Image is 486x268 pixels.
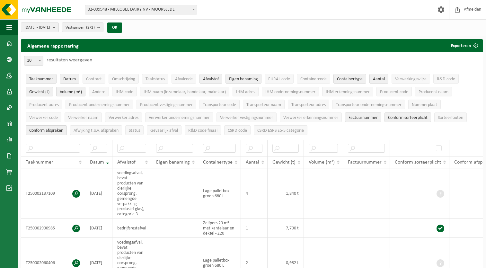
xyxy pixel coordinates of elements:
span: Factuurnummer [348,160,382,165]
button: R&D code finaalR&amp;D code finaal: Activate to sort [185,125,221,135]
span: Verwerkingswijze [395,77,427,82]
td: Zelfpers 20 m³ met kantelaar en deksel - Z20 [198,219,241,238]
span: IHM erkenningsnummer [326,90,370,94]
span: Volume (m³) [309,160,335,165]
span: 10 [24,56,43,66]
td: T250002900985 [21,219,85,238]
span: Andere [92,90,105,94]
span: IHM code [116,90,133,94]
span: Sorteerfouten [438,115,463,120]
button: Gewicht (t)Gewicht (t): Activate to sort [26,87,53,96]
td: [DATE] [85,219,112,238]
span: Verwerker code [29,115,58,120]
span: Transporteur ondernemingsnummer [336,103,402,107]
button: VerwerkingswijzeVerwerkingswijze: Activate to sort [392,74,430,84]
button: EURAL codeEURAL code: Activate to sort [265,74,294,84]
span: Nummerplaat [412,103,437,107]
button: Vestigingen(2/2) [62,22,103,32]
span: Verwerker naam [68,115,98,120]
span: Verwerker adres [109,115,138,120]
button: Producent naamProducent naam: Activate to sort [415,87,452,96]
span: Contract [86,77,102,82]
span: Datum [90,160,104,165]
button: [DATE] - [DATE] [21,22,59,32]
td: 7,700 t [268,219,304,238]
button: ContractContract: Activate to sort [83,74,105,84]
button: TaakstatusTaakstatus: Activate to sort [142,74,168,84]
button: IHM erkenningsnummerIHM erkenningsnummer: Activate to sort [322,87,373,96]
button: Volume (m³)Volume (m³): Activate to sort [56,87,85,96]
span: Verwerker ondernemingsnummer [149,115,210,120]
button: OmschrijvingOmschrijving: Activate to sort [109,74,139,84]
span: Producent ondernemingsnummer [69,103,130,107]
span: Transporteur adres [291,103,326,107]
span: Aantal [373,77,385,82]
button: NummerplaatNummerplaat: Activate to sort [408,100,441,109]
span: Eigen benaming [156,160,190,165]
button: CSRD codeCSRD code: Activate to sort [224,125,251,135]
button: Verwerker adresVerwerker adres: Activate to sort [105,112,142,122]
button: TaaknummerTaaknummer: Activate to sort [26,74,57,84]
button: Verwerker ondernemingsnummerVerwerker ondernemingsnummer: Activate to sort [145,112,213,122]
span: Containertype [337,77,363,82]
td: 1 [241,219,268,238]
button: Verwerker erkenningsnummerVerwerker erkenningsnummer: Activate to sort [280,112,342,122]
span: IHM naam (inzamelaar, handelaar, makelaar) [144,90,226,94]
button: Exporteren [446,39,482,52]
span: Status [129,128,140,133]
label: resultaten weergeven [47,58,92,63]
td: voedingsafval, bevat producten van dierlijke oorsprong, gemengde verpakking (exclusief glas), cat... [112,168,151,219]
span: Volume (m³) [60,90,82,94]
td: 1,840 t [268,168,304,219]
span: Taaknummer [29,77,53,82]
button: Transporteur ondernemingsnummerTransporteur ondernemingsnummer : Activate to sort [332,100,405,109]
span: [DATE] - [DATE] [24,23,50,32]
button: SorteerfoutenSorteerfouten: Activate to sort [434,112,467,122]
span: Transporteur code [203,103,236,107]
h2: Algemene rapportering [21,39,85,52]
span: Producent adres [29,103,59,107]
span: Gewicht (t) [272,160,296,165]
button: Afwijking t.o.v. afsprakenAfwijking t.o.v. afspraken: Activate to sort [70,125,122,135]
span: Transporteur naam [246,103,281,107]
button: IHM naam (inzamelaar, handelaar, makelaar)IHM naam (inzamelaar, handelaar, makelaar): Activate to... [140,87,229,96]
button: FactuurnummerFactuurnummer: Activate to sort [345,112,381,122]
button: Gevaarlijk afval : Activate to sort [147,125,181,135]
td: bedrijfsrestafval [112,219,151,238]
span: R&D code finaal [188,128,217,133]
button: Conform sorteerplicht : Activate to sort [384,112,431,122]
span: 02-009948 - MILCOBEL DAIRY NV - MOORSLEDE [85,5,197,14]
span: 10 [24,56,43,65]
span: Afvalstof [203,77,219,82]
span: CSRD ESRS E5-5 categorie [257,128,304,133]
button: ContainertypeContainertype: Activate to sort [333,74,366,84]
button: IHM ondernemingsnummerIHM ondernemingsnummer: Activate to sort [262,87,319,96]
span: Verwerker vestigingsnummer [220,115,273,120]
button: IHM adresIHM adres: Activate to sort [233,87,259,96]
span: Verwerker erkenningsnummer [283,115,338,120]
span: Conform sorteerplicht [395,160,441,165]
button: AndereAndere: Activate to sort [89,87,109,96]
span: Taakstatus [146,77,165,82]
iframe: chat widget [3,254,107,268]
button: AfvalcodeAfvalcode: Activate to sort [172,74,196,84]
button: Producent adresProducent adres: Activate to sort [26,100,62,109]
button: Producent codeProducent code: Activate to sort [376,87,412,96]
button: Producent vestigingsnummerProducent vestigingsnummer: Activate to sort [137,100,196,109]
span: R&D code [437,77,455,82]
td: Lage palletbox groen 680 L [198,168,241,219]
button: Producent ondernemingsnummerProducent ondernemingsnummer: Activate to sort [66,100,133,109]
span: Containertype [203,160,233,165]
span: IHM adres [236,90,255,94]
span: Datum [63,77,76,82]
button: Verwerker vestigingsnummerVerwerker vestigingsnummer: Activate to sort [216,112,277,122]
span: Containercode [300,77,327,82]
span: Vestigingen [66,23,95,32]
button: Transporteur naamTransporteur naam: Activate to sort [243,100,285,109]
button: IHM codeIHM code: Activate to sort [112,87,137,96]
button: Transporteur codeTransporteur code: Activate to sort [199,100,240,109]
button: AfvalstofAfvalstof: Activate to sort [199,74,222,84]
button: R&D codeR&amp;D code: Activate to sort [433,74,459,84]
span: Eigen benaming [229,77,258,82]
